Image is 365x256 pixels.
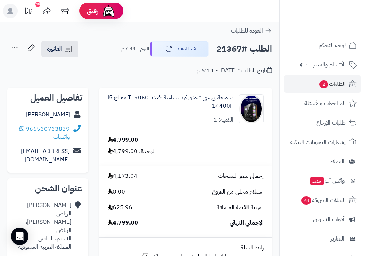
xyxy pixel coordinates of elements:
[330,156,345,167] span: العملاء
[284,191,361,209] a: السلات المتروكة28
[316,118,346,128] span: طلبات الإرجاع
[47,45,62,53] span: الفاتورة
[13,184,82,193] h2: عنوان الشحن
[213,116,233,124] div: الكمية: 1
[108,219,138,227] span: 4,799.00
[284,133,361,151] a: إشعارات التحويلات البنكية
[101,4,116,18] img: ai-face.png
[310,177,324,185] span: جديد
[108,203,132,212] span: 625.96
[35,2,40,7] div: 10
[108,147,156,156] div: الوحدة: 4,799.00
[150,41,209,57] button: قيد التنفيذ
[21,147,70,164] a: [EMAIL_ADDRESS][DOMAIN_NAME]
[87,7,98,15] span: رفيق
[301,196,311,205] span: 28
[217,203,264,212] span: ضريبة القيمة المضافة
[319,40,346,50] span: لوحة التحكم
[319,79,346,89] span: الطلبات
[108,172,137,180] span: 4,173.04
[19,125,70,142] a: واتساب
[319,80,328,88] span: 2
[284,172,361,190] a: وآتس آبجديد
[231,26,272,35] a: العودة للطلبات
[284,230,361,248] a: التقارير
[102,244,269,252] div: رابط السلة
[284,75,361,93] a: الطلبات2
[13,93,82,102] h2: تفاصيل العميل
[218,172,264,180] span: إجمالي سعر المنتجات
[19,4,38,20] a: تحديثات المنصة
[239,94,263,123] img: 1755369923-%D8%AA%D8%AC%D9%85%D9%8A%D8%B9%D8%A9%20%D8%A8%D9%8A%20%D8%B3%D9%8A%20%D9%82%D9%8A%D9%8...
[284,114,361,131] a: طلبات الإرجاع
[306,60,346,70] span: الأقسام والمنتجات
[41,41,78,57] a: الفاتورة
[26,125,70,133] a: 966530733839
[197,66,272,75] div: تاريخ الطلب : [DATE] - 6:11 م
[284,153,361,170] a: العملاء
[11,228,28,245] div: Open Intercom Messenger
[121,45,149,53] small: اليوم - 6:11 م
[108,93,233,110] a: تجميعة بي سي قيمنق كرت شاشة نفيديا 5060 Ti معالج i5 14400F
[108,136,138,144] div: 4,799.00
[108,188,125,196] span: 0.00
[310,176,345,186] span: وآتس آب
[284,211,361,228] a: أدوات التسويق
[216,42,272,57] h2: الطلب #21367
[231,26,263,35] span: العودة للطلبات
[304,98,346,108] span: المراجعات والأسئلة
[13,201,71,251] div: [PERSON_NAME] الرياض [PERSON_NAME]، الرياض النسيم، الرياض المملكة العربية السعودية
[284,95,361,112] a: المراجعات والأسئلة
[290,137,346,147] span: إشعارات التحويلات البنكية
[212,188,264,196] span: استلام محلي من الفروع
[230,219,264,227] span: الإجمالي النهائي
[313,214,345,225] span: أدوات التسويق
[331,234,345,244] span: التقارير
[26,110,70,119] a: [PERSON_NAME]
[284,37,361,54] a: لوحة التحكم
[300,195,346,205] span: السلات المتروكة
